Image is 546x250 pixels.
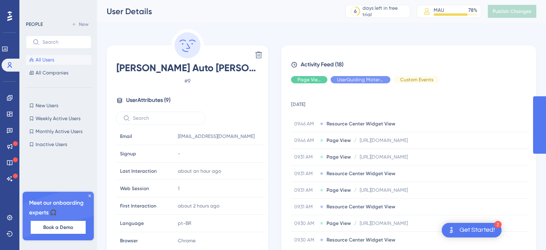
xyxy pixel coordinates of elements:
span: New Users [36,102,58,109]
button: New [69,19,91,29]
button: Book a Demo [31,221,86,234]
span: 09.31 AM [294,170,317,177]
span: Resource Center Widget View [327,203,395,210]
span: All Companies [36,70,68,76]
time: about 2 hours ago [178,203,219,209]
span: User Attributes ( 9 ) [126,95,171,105]
span: Last Interaction [120,168,157,174]
span: 09.31 AM [294,187,317,193]
button: Weekly Active Users [26,114,91,123]
span: Page View [327,137,351,144]
span: New [79,21,89,28]
span: [URL][DOMAIN_NAME] [360,220,408,227]
span: 09.30 AM [294,237,317,243]
div: Get Started! [460,226,495,235]
span: Meet our onboarding experts 🎧 [29,198,87,218]
span: Resource Center Widget View [327,121,395,127]
span: # 9 [116,76,259,86]
span: Signup [120,150,136,157]
span: [PERSON_NAME] Auto [PERSON_NAME] [116,61,259,74]
span: Page View [327,187,351,193]
span: Monthly Active Users [36,128,82,135]
span: First Interaction [120,203,156,209]
div: Open Get Started! checklist, remaining modules: 2 [442,223,502,237]
span: Book a Demo [43,224,73,231]
button: All Companies [26,68,91,78]
span: 1 [178,185,179,192]
input: Search [42,39,84,45]
span: Weekly Active Users [36,115,80,122]
div: MAU [434,7,444,13]
span: [EMAIL_ADDRESS][DOMAIN_NAME] [178,133,255,140]
span: Resource Center Widget View [327,237,395,243]
span: Language [120,220,144,227]
span: Page View [297,76,321,83]
div: 2 [494,221,502,228]
button: Inactive Users [26,140,91,149]
span: / [354,220,356,227]
div: days left in free trial [363,5,407,18]
button: New Users [26,101,91,110]
span: / [354,154,356,160]
span: 09.46 AM [294,121,317,127]
span: 09.31 AM [294,203,317,210]
input: Search [133,115,198,121]
span: Inactive Users [36,141,67,148]
span: Resource Center Widget View [327,170,395,177]
iframe: UserGuiding AI Assistant Launcher [512,218,536,242]
span: Chrome [178,237,196,244]
span: Email [120,133,132,140]
div: User Details [107,6,325,17]
img: launcher-image-alternative-text [447,225,456,235]
span: Page View [327,220,351,227]
button: Publish Changes [488,5,536,18]
span: / [354,137,356,144]
span: pt-BR [178,220,191,227]
span: 09.31 AM [294,154,317,160]
span: [URL][DOMAIN_NAME] [360,154,408,160]
span: Web Session [120,185,149,192]
span: [URL][DOMAIN_NAME] [360,187,408,193]
span: [URL][DOMAIN_NAME] [360,137,408,144]
span: 09.46 AM [294,137,317,144]
div: 78 % [468,7,477,13]
button: Monthly Active Users [26,127,91,136]
div: PEOPLE [26,21,43,28]
span: - [178,150,180,157]
button: All Users [26,55,91,65]
span: Browser [120,237,138,244]
span: All Users [36,57,54,63]
span: / [354,187,356,193]
span: Page View [327,154,351,160]
time: about an hour ago [178,168,221,174]
span: Publish Changes [493,8,531,15]
span: Custom Events [400,76,433,83]
td: [DATE] [291,90,529,116]
span: 09.30 AM [294,220,317,227]
span: UserGuiding Material [337,76,384,83]
div: 6 [354,8,357,15]
span: Activity Feed (18) [301,60,344,70]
